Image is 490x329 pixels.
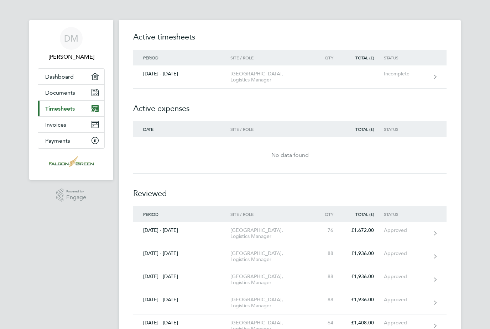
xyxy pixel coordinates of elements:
a: Dashboard [38,69,104,84]
span: DM [64,34,78,43]
div: Status [384,212,428,217]
nav: Main navigation [29,20,113,180]
a: Invoices [38,117,104,132]
a: Go to home page [38,156,105,167]
div: Status [384,55,428,60]
span: Invoices [45,121,66,128]
span: Dashboard [45,73,74,80]
div: [DATE] - [DATE] [133,250,230,256]
span: Payments [45,137,70,144]
a: Timesheets [38,101,104,116]
div: Approved [384,227,428,233]
div: Site / Role [230,212,312,217]
span: Period [143,55,158,60]
div: £1,936.00 [343,297,384,303]
h2: Reviewed [133,174,447,206]
div: [GEOGRAPHIC_DATA], Logistics Manager [230,227,312,239]
span: Powered by [66,189,86,195]
div: 88 [312,274,343,280]
span: Timesheets [45,105,75,112]
div: £1,672.00 [343,227,384,233]
div: [GEOGRAPHIC_DATA], Logistics Manager [230,250,312,262]
div: £1,408.00 [343,320,384,326]
img: falcongreen-logo-retina.png [49,156,94,167]
a: [DATE] - [DATE][GEOGRAPHIC_DATA], Logistics Manager88£1,936.00Approved [133,268,447,291]
div: Qty [312,212,343,217]
div: Approved [384,274,428,280]
div: £1,936.00 [343,274,384,280]
div: Approved [384,320,428,326]
span: Period [143,211,158,217]
div: Approved [384,297,428,303]
a: DM[PERSON_NAME] [38,27,105,61]
div: Site / Role [230,55,312,60]
div: 76 [312,227,343,233]
a: Powered byEngage [56,189,87,202]
a: [DATE] - [DATE][GEOGRAPHIC_DATA], Logistics Manager88£1,936.00Approved [133,245,447,268]
div: [GEOGRAPHIC_DATA], Logistics Manager [230,71,312,83]
a: Payments [38,133,104,148]
div: Qty [312,55,343,60]
div: 88 [312,250,343,256]
h2: Active timesheets [133,31,447,50]
div: [DATE] - [DATE] [133,71,230,77]
div: [GEOGRAPHIC_DATA], Logistics Manager [230,274,312,286]
div: Status [384,127,428,132]
div: [DATE] - [DATE] [133,297,230,303]
a: [DATE] - [DATE][GEOGRAPHIC_DATA], Logistics Manager88£1,936.00Approved [133,291,447,314]
a: Documents [38,85,104,100]
a: [DATE] - [DATE][GEOGRAPHIC_DATA], Logistics ManagerIncomplete [133,65,447,89]
div: Total (£) [343,55,384,60]
span: David Muir [38,53,105,61]
div: Approved [384,250,428,256]
div: Date [133,127,230,132]
div: Incomplete [384,71,428,77]
a: [DATE] - [DATE][GEOGRAPHIC_DATA], Logistics Manager76£1,672.00Approved [133,222,447,245]
span: Documents [45,89,75,96]
div: [DATE] - [DATE] [133,274,230,280]
div: [DATE] - [DATE] [133,227,230,233]
div: Total (£) [343,127,384,132]
div: [DATE] - [DATE] [133,320,230,326]
div: No data found [133,151,447,159]
span: Engage [66,195,86,201]
div: Total (£) [343,212,384,217]
div: [GEOGRAPHIC_DATA], Logistics Manager [230,297,312,309]
div: Site / Role [230,127,312,132]
div: 88 [312,297,343,303]
div: 64 [312,320,343,326]
div: £1,936.00 [343,250,384,256]
h2: Active expenses [133,89,447,121]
